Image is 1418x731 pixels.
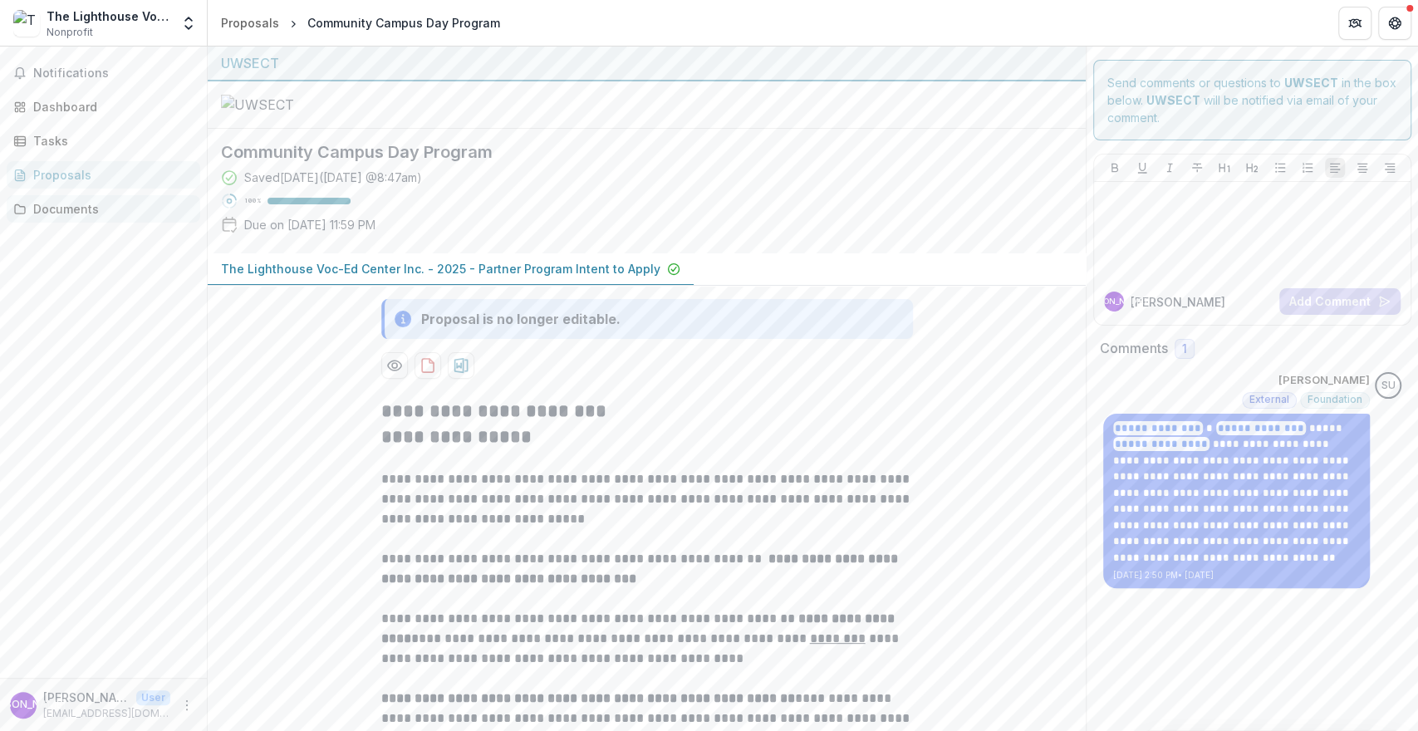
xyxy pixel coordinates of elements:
[1338,7,1371,40] button: Partners
[1131,293,1225,311] p: [PERSON_NAME]
[415,352,441,379] button: download-proposal
[7,60,200,86] button: Notifications
[136,690,170,705] p: User
[1378,7,1411,40] button: Get Help
[221,53,1072,73] div: UWSECT
[1278,372,1370,389] p: [PERSON_NAME]
[7,127,200,155] a: Tasks
[1308,394,1362,405] span: Foundation
[381,352,408,379] button: Preview a794bd5e-c26e-469f-b2da-6c2d1e117da9-0.pdf
[221,95,387,115] img: UWSECT
[7,93,200,120] a: Dashboard
[1249,394,1289,405] span: External
[1100,341,1168,356] h2: Comments
[1093,60,1411,140] div: Send comments or questions to in the box below. will be notified via email of your comment.
[177,7,200,40] button: Open entity switcher
[33,132,187,150] div: Tasks
[33,200,187,218] div: Documents
[1380,158,1400,178] button: Align Right
[1284,76,1338,90] strong: UWSECT
[1105,158,1125,178] button: Bold
[448,352,474,379] button: download-proposal
[1182,342,1187,356] span: 1
[33,66,194,81] span: Notifications
[244,195,261,207] p: 100 %
[43,706,170,721] p: [EMAIL_ADDRESS][DOMAIN_NAME]
[307,14,500,32] div: Community Campus Day Program
[1187,158,1207,178] button: Strike
[1279,288,1401,315] button: Add Comment
[244,216,375,233] p: Due on [DATE] 11:59 PM
[1352,158,1372,178] button: Align Center
[1132,158,1152,178] button: Underline
[33,166,187,184] div: Proposals
[221,142,1046,162] h2: Community Campus Day Program
[33,98,187,115] div: Dashboard
[1081,297,1147,306] div: Jeremy Ostrout
[47,25,93,40] span: Nonprofit
[7,161,200,189] a: Proposals
[221,14,279,32] div: Proposals
[1270,158,1290,178] button: Bullet List
[244,169,422,186] div: Saved [DATE] ( [DATE] @ 8:47am )
[214,11,507,35] nav: breadcrumb
[47,7,170,25] div: The Lighthouse Voc-Ed Center Inc.
[1214,158,1234,178] button: Heading 1
[221,260,660,277] p: The Lighthouse Voc-Ed Center Inc. - 2025 - Partner Program Intent to Apply
[1146,93,1200,107] strong: UWSECT
[214,11,286,35] a: Proposals
[1325,158,1345,178] button: Align Left
[43,689,130,706] p: [PERSON_NAME]
[1242,158,1262,178] button: Heading 2
[421,309,621,329] div: Proposal is no longer editable.
[13,10,40,37] img: The Lighthouse Voc-Ed Center Inc.
[177,695,197,715] button: More
[1160,158,1180,178] button: Italicize
[1113,569,1360,581] p: [DATE] 2:50 PM • [DATE]
[1298,158,1317,178] button: Ordered List
[1381,380,1396,391] div: Scott Umbel
[7,195,200,223] a: Documents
